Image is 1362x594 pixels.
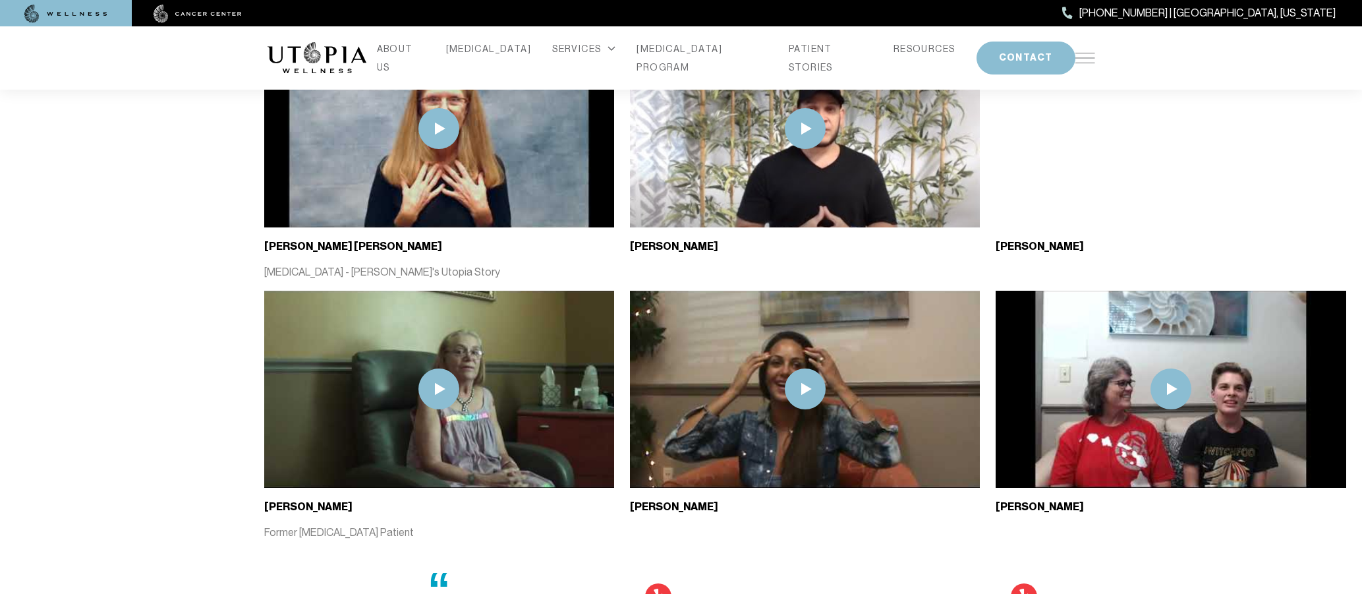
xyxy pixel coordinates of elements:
[418,108,459,149] img: play icon
[630,240,718,252] b: [PERSON_NAME]
[996,30,1346,227] iframe: YouTube video player
[1062,5,1336,22] a: [PHONE_NUMBER] | [GEOGRAPHIC_DATA], [US_STATE]
[1075,53,1095,63] img: icon-hamburger
[785,369,826,409] img: play icon
[264,291,614,488] img: thumbnail
[789,40,872,76] a: PATIENT STORIES
[996,240,1084,252] b: [PERSON_NAME]
[264,265,614,280] p: [MEDICAL_DATA] - [PERSON_NAME]'s Utopia Story
[996,291,1346,488] img: thumbnail
[1079,5,1336,22] span: [PHONE_NUMBER] | [GEOGRAPHIC_DATA], [US_STATE]
[996,500,1084,513] b: [PERSON_NAME]
[24,5,107,23] img: wellness
[630,291,980,488] img: thumbnail
[630,30,980,227] img: thumbnail
[785,108,826,149] img: play icon
[977,42,1075,74] button: CONTACT
[894,40,955,58] a: RESOURCES
[264,30,614,227] img: thumbnail
[264,525,614,541] p: Former [MEDICAL_DATA] Patient
[154,5,242,23] img: cancer center
[446,40,532,58] a: [MEDICAL_DATA]
[552,40,615,58] div: SERVICES
[637,40,768,76] a: [MEDICAL_DATA] PROGRAM
[268,42,366,74] img: logo
[630,500,718,513] b: [PERSON_NAME]
[264,500,353,513] b: [PERSON_NAME]
[377,40,425,76] a: ABOUT US
[264,240,442,252] b: [PERSON_NAME] [PERSON_NAME]
[418,369,459,409] img: play icon
[1150,369,1191,409] img: play icon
